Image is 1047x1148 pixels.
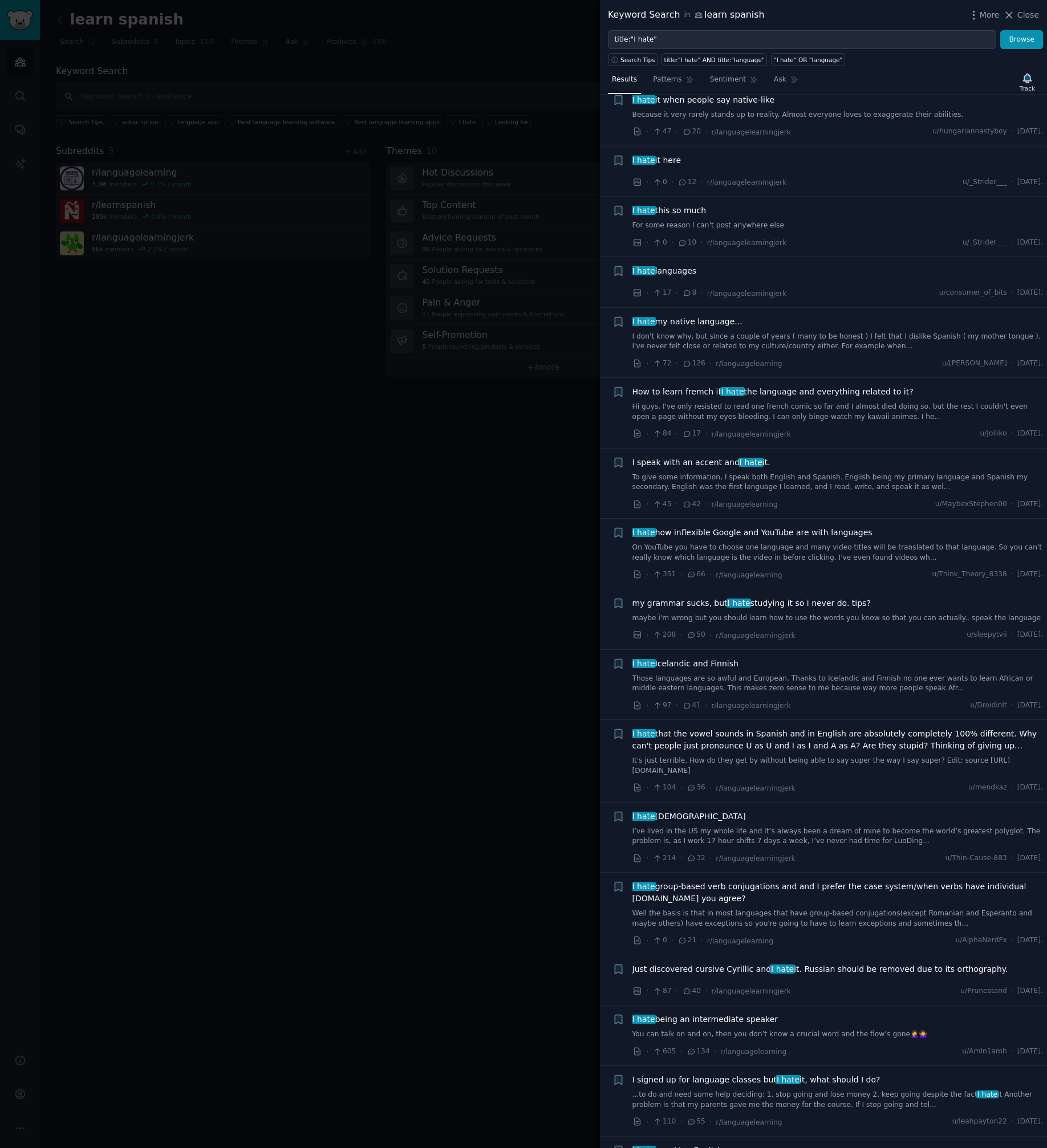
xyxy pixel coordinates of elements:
[632,1074,880,1086] a: I signed up for language classes butI hateit, what should I do?
[652,177,667,188] span: 0
[1017,1047,1043,1057] span: [DATE].
[653,75,681,85] span: Patterns
[980,429,1007,439] span: u/Jolliko
[632,881,1044,905] a: I hategroup-based verb conjugations and and I prefer the case system/when verbs have individual [...
[712,702,791,710] span: r/languagelearningjerk
[687,1117,705,1127] span: 55
[612,75,637,85] span: Results
[1017,127,1043,137] span: [DATE].
[1017,429,1043,439] span: [DATE].
[700,287,703,299] span: ·
[652,783,676,793] span: 104
[652,429,671,439] span: 84
[1017,1117,1043,1127] span: [DATE].
[671,237,673,249] span: ·
[1011,127,1013,137] span: ·
[632,1013,778,1025] a: I hatebeing an intermediate speaker
[932,127,1007,137] span: u/hungariannastyboy
[1017,701,1043,711] span: [DATE].
[676,985,678,997] span: ·
[652,288,671,298] span: 17
[705,428,707,440] span: ·
[631,729,656,738] span: I hate
[652,853,676,864] span: 214
[1011,359,1013,369] span: ·
[631,206,656,215] span: I hate
[960,986,1007,996] span: u/Prunestand
[632,205,707,217] span: this so much
[632,386,914,398] a: How to learn fremch ifI hatethe language and everything related to it?
[632,658,738,670] a: I hateIcelandic and Finnish
[620,56,655,64] span: Search Tips
[1017,986,1043,996] span: [DATE].
[1017,9,1039,21] span: Close
[1017,238,1043,248] span: [DATE].
[714,1045,716,1057] span: ·
[631,659,656,668] span: I hate
[632,316,742,328] span: my native language...
[1011,935,1013,946] span: ·
[1011,630,1013,640] span: ·
[709,357,712,369] span: ·
[676,498,678,510] span: ·
[968,783,1007,793] span: u/mendkaz
[707,178,786,186] span: r/languagelearningjerk
[632,963,1008,975] a: Just discovered cursive Cyrillic andI hateit. Russian should be removed due to its orthography.
[652,986,671,996] span: 87
[676,699,678,711] span: ·
[1000,30,1043,50] button: Browse
[652,238,667,248] span: 0
[646,782,648,794] span: ·
[952,1117,1007,1127] span: u/leahpayton22
[963,238,1007,248] span: u/_Strider___
[632,674,1044,694] a: Those languages are so awful and European. Thanks to Icelandic and Finnish no one ever wants to l...
[700,237,703,249] span: ·
[632,265,697,277] span: languages
[774,75,786,85] span: Ask
[608,71,641,94] a: Results
[687,630,705,640] span: 50
[963,177,1007,188] span: u/_Strider___
[632,154,681,166] span: it here
[968,9,1000,21] button: More
[631,528,656,537] span: I hate
[646,699,648,711] span: ·
[716,784,795,792] span: r/languagelearningjerk
[662,53,767,66] a: title:"I hate" AND title:"language"
[687,783,705,793] span: 36
[716,1118,782,1126] span: r/languagelearning
[677,238,696,248] span: 10
[632,94,775,106] span: it when people say native-like
[632,1090,1044,1110] a: ...to do and need some help deciding: 1. stop going and lose money 2. keep going despite the fact...
[632,386,914,398] span: How to learn fremch if the language and everything related to it?
[682,986,701,996] span: 40
[632,316,742,328] a: I hatemy native language...
[1011,1047,1013,1057] span: ·
[632,110,1044,120] a: Because it very rarely stands up to reality. Almost everyone loves to exaggerate their abilities.
[1017,288,1043,298] span: [DATE].
[632,827,1044,846] a: I’ve lived in the US my whole life and it’s always been a dream of mine to become the world’s gre...
[1011,783,1013,793] span: ·
[776,1075,801,1084] span: I hate
[632,881,1044,905] span: group-based verb conjugations and and I prefer the case system/when verbs have individual [DOMAIN...
[955,935,1007,946] span: u/AlphaNerdFx
[707,290,786,298] span: r/languagelearningjerk
[705,498,707,510] span: ·
[720,387,745,396] span: I hate
[632,1074,880,1086] span: I signed up for language classes but it, what should I do?
[682,288,696,298] span: 8
[646,629,648,641] span: ·
[652,935,667,946] span: 0
[632,457,770,469] a: I speak with an accent andI hateit.
[632,154,681,166] a: I hateit here
[770,964,795,974] span: I hate
[1017,499,1043,510] span: [DATE].
[608,8,764,22] div: Keyword Search learn spanish
[646,1116,648,1128] span: ·
[677,177,696,188] span: 12
[774,56,843,64] div: "I hate" OR "language"
[646,498,648,510] span: ·
[712,430,791,438] span: r/languagelearningjerk
[632,265,697,277] a: I hatelanguages
[631,812,656,821] span: I hate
